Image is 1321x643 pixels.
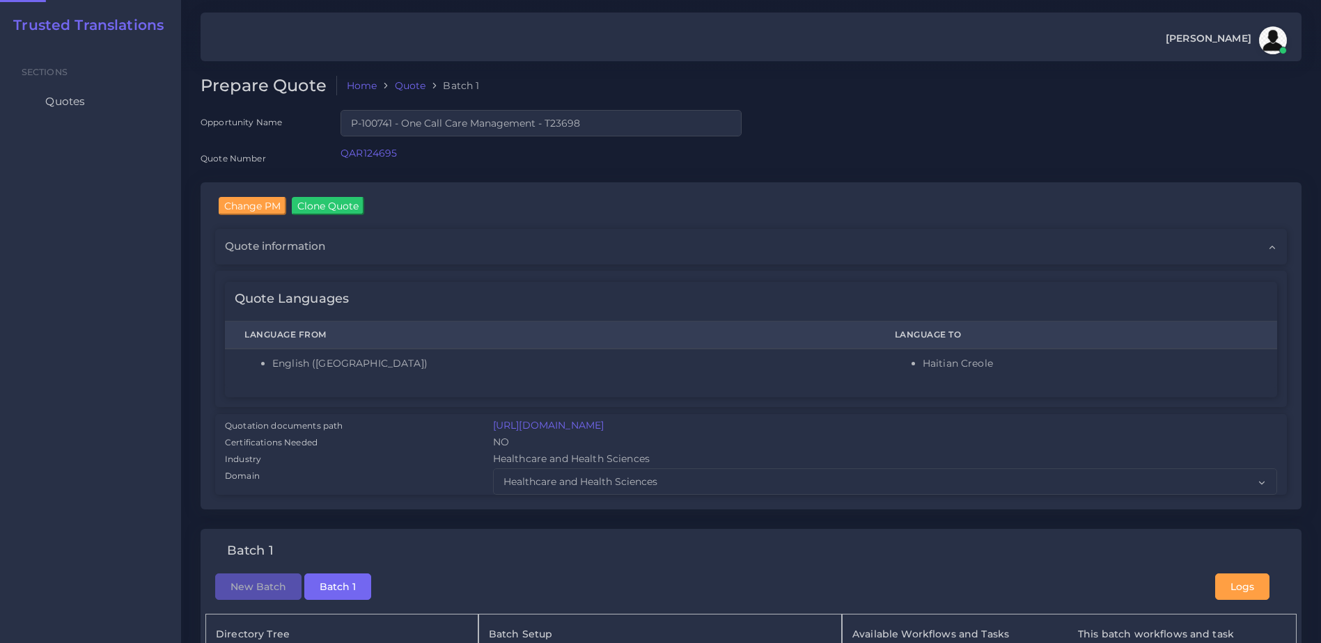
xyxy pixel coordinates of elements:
[304,573,371,600] button: Batch 1
[272,356,856,371] li: English ([GEOGRAPHIC_DATA])
[3,17,164,33] a: Trusted Translations
[923,356,1258,371] li: Haitian Creole
[215,579,302,592] a: New Batch
[10,87,171,116] a: Quotes
[45,94,85,109] span: Quotes
[1230,580,1254,593] span: Logs
[395,79,426,93] a: Quote
[292,197,364,215] input: Clone Quote
[235,292,349,307] h4: Quote Languages
[215,573,302,600] button: New Batch
[483,435,1287,452] div: NO
[225,470,260,482] label: Domain
[493,419,604,431] a: [URL][DOMAIN_NAME]
[227,543,274,559] h4: Batch 1
[201,76,337,96] h2: Prepare Quote
[201,116,282,128] label: Opportunity Name
[1166,33,1251,43] span: [PERSON_NAME]
[215,229,1287,264] div: Quote information
[425,79,479,93] li: Batch 1
[219,197,286,215] input: Change PM
[341,147,397,159] a: QAR124695
[483,452,1287,468] div: Healthcare and Health Sciences
[225,436,318,449] label: Certifications Needed
[22,67,68,77] span: Sections
[1259,26,1287,54] img: avatar
[216,628,468,640] h5: Directory Tree
[225,239,325,254] span: Quote information
[347,79,377,93] a: Home
[489,628,831,640] h5: Batch Setup
[225,420,343,432] label: Quotation documents path
[201,152,266,164] label: Quote Number
[304,579,371,592] a: Batch 1
[1215,573,1269,600] button: Logs
[875,321,1277,349] th: Language To
[1078,628,1282,640] h5: This batch workflows and task
[225,453,261,466] label: Industry
[852,628,1056,640] h5: Available Workflows and Tasks
[225,321,875,349] th: Language From
[1159,26,1292,54] a: [PERSON_NAME]avatar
